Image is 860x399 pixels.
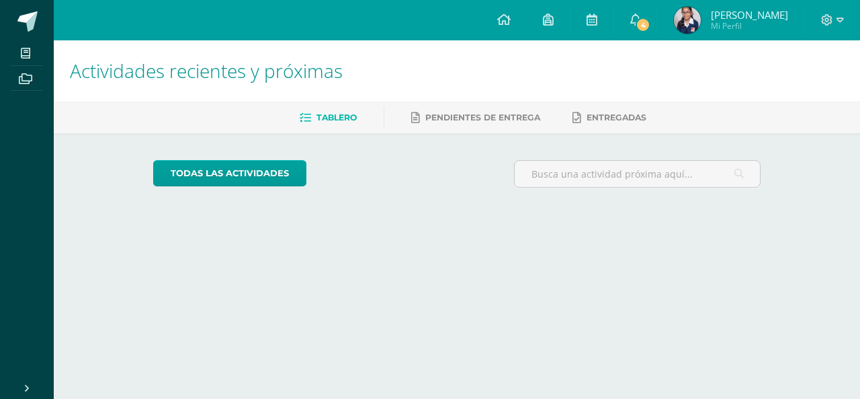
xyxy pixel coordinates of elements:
input: Busca una actividad próxima aquí... [515,161,761,187]
span: 4 [636,17,650,32]
a: Pendientes de entrega [411,107,540,129]
span: Mi Perfil [711,20,788,32]
a: Entregadas [572,107,646,129]
a: todas las Actividades [153,160,306,186]
span: [PERSON_NAME] [711,8,788,22]
span: Pendientes de entrega [425,112,540,122]
img: 0df5b5bb091ac1274c66e48cce06e8d0.png [674,7,701,34]
span: Entregadas [587,112,646,122]
span: Tablero [316,112,357,122]
a: Tablero [300,107,357,129]
span: Actividades recientes y próximas [70,58,343,83]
